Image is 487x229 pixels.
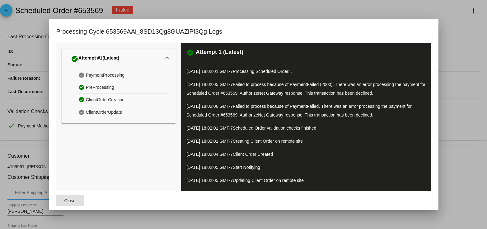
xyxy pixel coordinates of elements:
p: [DATE] 18:02:08 GMT-7 [186,189,425,198]
span: Failed to process because of PaymentFailed (2000). There was an error processing the payment for ... [186,82,425,96]
div: Attempt #1 [71,54,119,64]
p: [DATE] 18:02:05 GMT-7 [186,163,425,172]
p: [DATE] 18:02:01 GMT-7 [186,67,425,76]
mat-expansion-panel-header: Attempt #1(Latest) [62,49,176,69]
mat-icon: check_circle [186,49,194,56]
span: ClientOrderCreation [86,95,125,105]
h3: Attempt 1 (Latest) [196,49,243,56]
span: Start Notifying [233,165,260,170]
span: PaymentProcessing [86,70,125,80]
mat-icon: check_circle [78,83,86,92]
mat-icon: check_circle [78,95,86,104]
p: [DATE] 18:02:06 GMT-7 [186,102,425,119]
span: ClientOrderUpdate [86,107,122,117]
mat-icon: pending [78,107,86,117]
span: (Latest) [102,55,119,63]
p: [DATE] 18:02:05 GMT-7 [186,176,425,185]
span: Updating Client Order on remote site [233,178,304,183]
mat-icon: check_circle [71,55,78,63]
p: [DATE] 18:02:01 GMT-7 [186,124,425,132]
div: Attempt #1(Latest) [62,69,176,123]
span: PreProcessing [86,83,114,92]
span: Failed to process because of PaymentFailed. There was an error processing the payment for Schedul... [186,104,412,117]
h1: Processing Cycle 653569AAi_8SD13Qg8GUAZiPf3Qg Logs [56,26,222,36]
p: [DATE] 18:02:01 GMT-7 [186,137,425,146]
mat-icon: pending [78,70,86,79]
span: Client Order Created [233,152,273,157]
p: [DATE] 18:02:05 GMT-7 [186,80,425,98]
p: [DATE] 18:02:04 GMT-7 [186,150,425,159]
span: Processing Scheduled Order... [233,69,292,74]
button: Close dialog [56,195,84,206]
span: Client Order updated [233,191,273,196]
span: Close [64,198,76,203]
span: Scheduled Order validation checks finished [233,126,316,131]
span: Creating Client Order on remote site [233,139,303,144]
